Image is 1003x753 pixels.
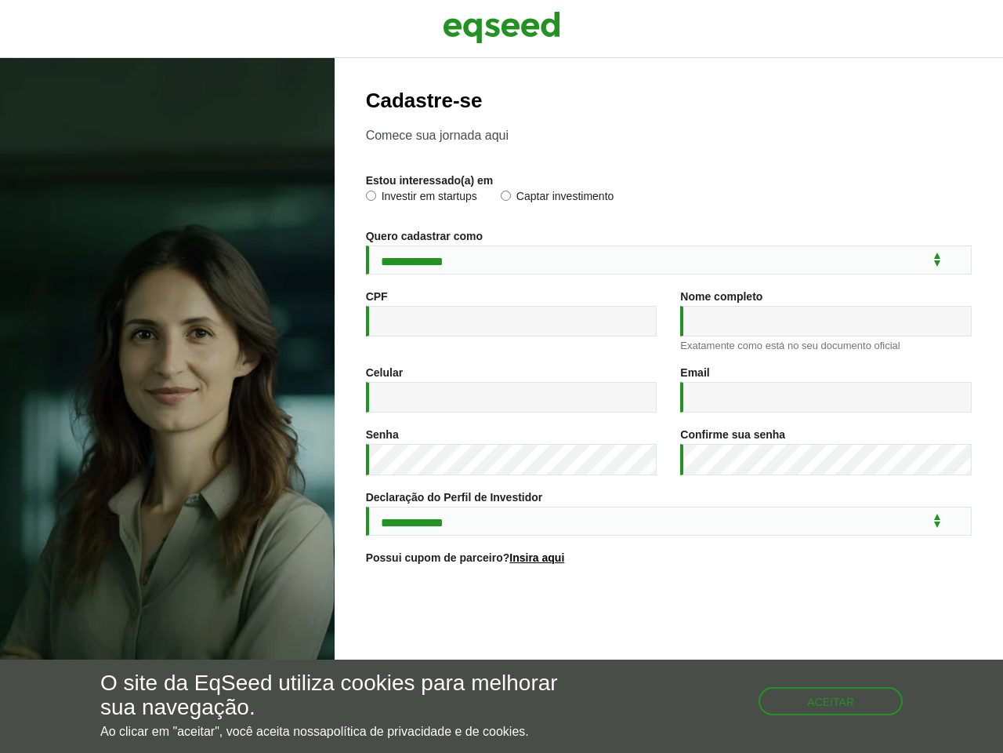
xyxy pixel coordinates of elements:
label: Nome completo [680,291,762,302]
button: Aceitar [759,687,903,715]
h2: Cadastre-se [366,89,972,112]
input: Investir em startups [366,191,376,201]
p: Comece sua jornada aqui [366,128,972,143]
label: Declaração do Perfil de Investidor [366,492,543,503]
a: Insira aqui [509,552,564,563]
label: Captar investimento [501,191,614,206]
p: Ao clicar em "aceitar", você aceita nossa . [100,724,581,739]
label: Email [680,367,709,378]
label: Senha [366,429,399,440]
label: CPF [366,291,388,302]
h5: O site da EqSeed utiliza cookies para melhorar sua navegação. [100,671,581,720]
div: Exatamente como está no seu documento oficial [680,340,972,351]
label: Quero cadastrar como [366,231,483,242]
label: Confirme sua senha [680,429,785,440]
a: política de privacidade e de cookies [327,726,526,738]
label: Estou interessado(a) em [366,175,494,186]
label: Celular [366,367,403,378]
label: Investir em startups [366,191,477,206]
label: Possui cupom de parceiro? [366,552,565,563]
img: EqSeed Logo [443,8,560,47]
input: Captar investimento [501,191,511,201]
